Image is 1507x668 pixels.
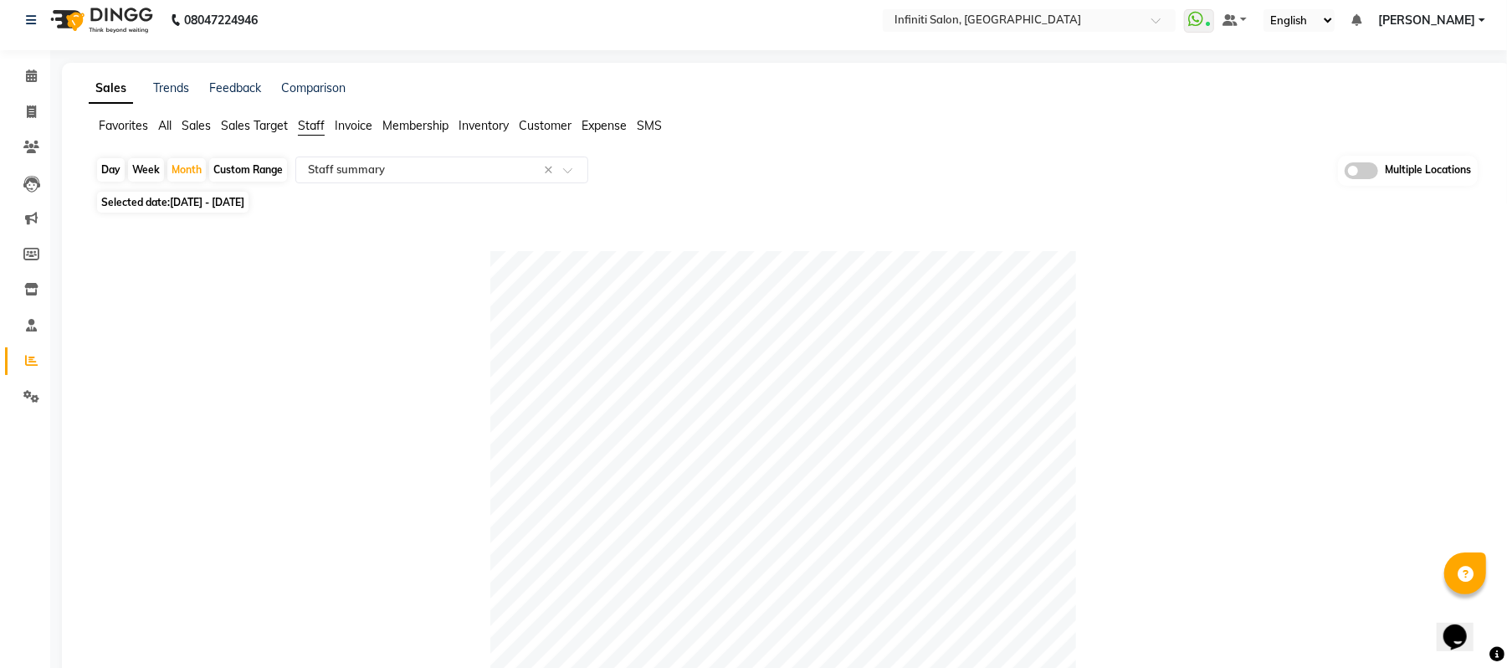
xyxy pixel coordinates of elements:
[1437,601,1490,651] iframe: chat widget
[167,158,206,182] div: Month
[153,80,189,95] a: Trends
[99,118,148,133] span: Favorites
[1378,12,1475,29] span: [PERSON_NAME]
[459,118,509,133] span: Inventory
[97,158,125,182] div: Day
[221,118,288,133] span: Sales Target
[209,80,261,95] a: Feedback
[519,118,572,133] span: Customer
[182,118,211,133] span: Sales
[89,74,133,104] a: Sales
[128,158,164,182] div: Week
[170,196,244,208] span: [DATE] - [DATE]
[298,118,325,133] span: Staff
[158,118,172,133] span: All
[544,162,558,179] span: Clear all
[637,118,662,133] span: SMS
[97,192,249,213] span: Selected date:
[1385,162,1471,179] span: Multiple Locations
[335,118,372,133] span: Invoice
[281,80,346,95] a: Comparison
[382,118,449,133] span: Membership
[582,118,627,133] span: Expense
[209,158,287,182] div: Custom Range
